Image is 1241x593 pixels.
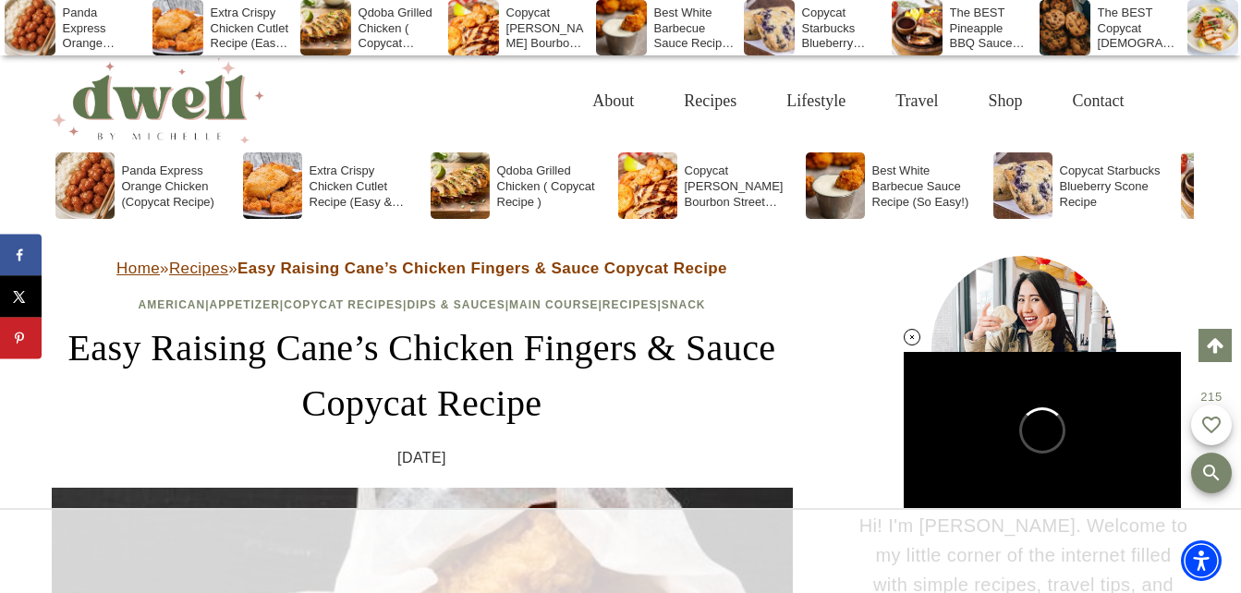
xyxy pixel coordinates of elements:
[662,298,706,311] a: Snack
[659,71,761,131] a: Recipes
[602,298,658,311] a: Recipes
[284,298,403,311] a: Copycat Recipes
[963,71,1047,131] a: Shop
[116,260,727,277] span: » »
[1048,71,1150,131] a: Contact
[407,298,505,311] a: Dips & Sauces
[509,298,598,311] a: Main Course
[858,459,1190,492] h3: HI THERE
[1181,540,1222,581] div: Accessibility Menu
[885,185,1162,416] iframe: Advertisement
[870,71,963,131] a: Travel
[567,71,1149,131] nav: Primary Navigation
[116,260,160,277] a: Home
[237,260,727,277] strong: Easy Raising Cane’s Chicken Fingers & Sauce Copycat Recipe
[567,71,659,131] a: About
[397,446,446,470] time: [DATE]
[1198,329,1232,362] a: Scroll to top
[52,58,264,143] img: DWELL by michelle
[210,298,280,311] a: Appetizer
[761,71,870,131] a: Lifestyle
[138,298,205,311] a: American
[169,260,228,277] a: Recipes
[138,298,705,311] span: | | | | | |
[52,321,793,431] h1: Easy Raising Cane’s Chicken Fingers & Sauce Copycat Recipe
[285,510,957,593] iframe: Advertisement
